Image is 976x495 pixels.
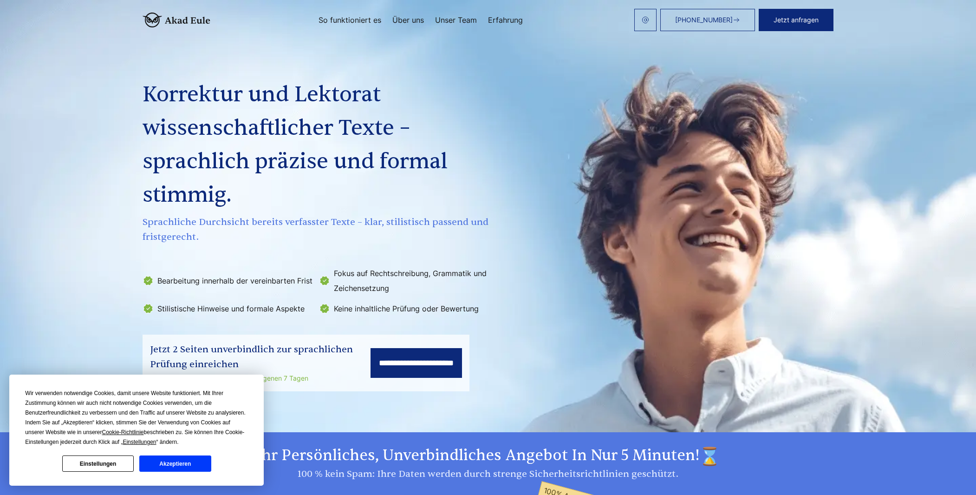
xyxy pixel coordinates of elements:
[123,439,156,445] span: Einstellungen
[700,446,720,467] img: time
[392,16,424,24] a: Über uns
[143,215,492,244] span: Sprachliche Durchsicht bereits verfasster Texte – klar, stilistisch passend und fristgerecht.
[319,301,490,316] li: Keine inhaltliche Prüfung oder Bewertung
[143,446,833,467] h2: Ihr persönliches, unverbindliches Angebot in nur 5 Minuten!
[642,16,649,24] img: email
[660,9,755,31] a: [PHONE_NUMBER]
[143,13,210,27] img: logo
[25,389,248,447] div: Wir verwenden notwendige Cookies, damit unsere Website funktioniert. Mit Ihrer Zustimmung können ...
[9,375,264,486] div: Cookie Consent Prompt
[150,373,371,384] div: 347 Korrekturanfragen in den vergangenen 7 Tagen
[759,9,833,31] button: Jetzt anfragen
[143,467,833,482] div: 100 % kein Spam: Ihre Daten werden durch strenge Sicherheitsrichtlinien geschützt.
[139,455,211,472] button: Akzeptieren
[143,301,313,316] li: Stilistische Hinweise und formale Aspekte
[488,16,523,24] a: Erfahrung
[435,16,477,24] a: Unser Team
[150,342,371,372] div: Jetzt 2 Seiten unverbindlich zur sprachlichen Prüfung einreichen
[675,16,733,24] span: [PHONE_NUMBER]
[62,455,134,472] button: Einstellungen
[143,266,313,296] li: Bearbeitung innerhalb der vereinbarten Frist
[319,16,381,24] a: So funktioniert es
[319,266,490,296] li: Fokus auf Rechtschreibung, Grammatik und Zeichensetzung
[143,78,492,212] h1: Korrektur und Lektorat wissenschaftlicher Texte – sprachlich präzise und formal stimmig.
[102,429,144,436] span: Cookie-Richtlinie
